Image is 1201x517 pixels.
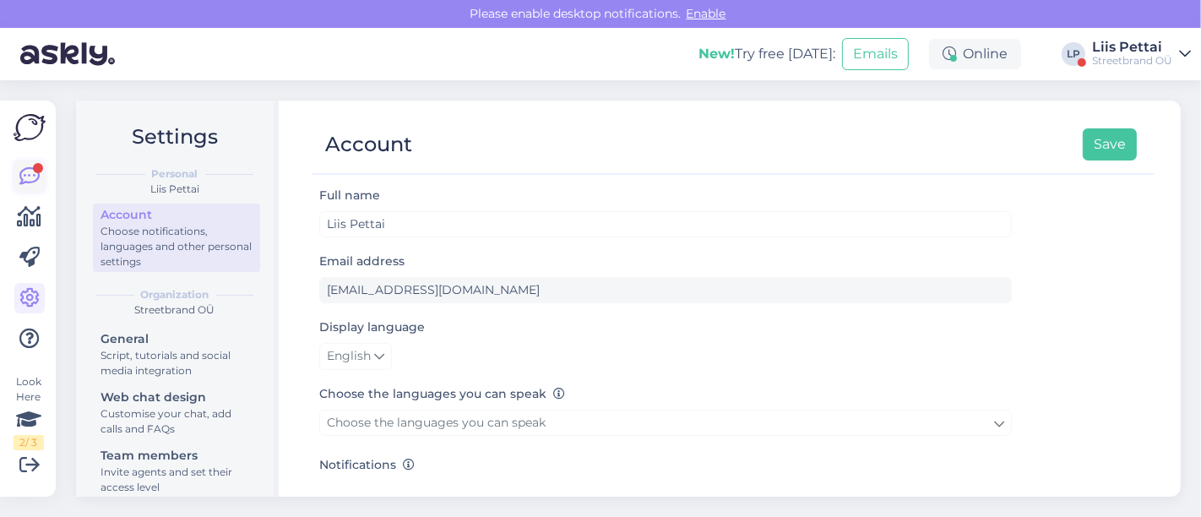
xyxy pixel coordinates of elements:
[101,224,253,269] div: Choose notifications, languages and other personal settings
[319,253,405,270] label: Email address
[698,46,735,62] b: New!
[1092,41,1172,54] div: Liis Pettai
[101,348,253,378] div: Script, tutorials and social media integration
[319,277,1012,303] input: Enter email
[93,444,260,498] a: Team membersInvite agents and set their access level
[152,166,198,182] b: Personal
[682,6,731,21] span: Enable
[327,415,546,430] span: Choose the languages you can speak
[141,287,209,302] b: Organization
[14,374,44,450] div: Look Here
[1092,41,1191,68] a: Liis PettaiStreetbrand OÜ
[101,206,253,224] div: Account
[14,114,46,141] img: Askly Logo
[327,347,371,366] span: English
[1062,42,1085,66] div: LP
[93,386,260,439] a: Web chat designCustomise your chat, add calls and FAQs
[101,389,253,406] div: Web chat design
[319,456,415,474] label: Notifications
[1092,54,1172,68] div: Streetbrand OÜ
[90,302,260,318] div: Streetbrand OÜ
[325,128,412,161] div: Account
[101,465,253,495] div: Invite agents and set their access level
[101,447,253,465] div: Team members
[698,44,835,64] div: Try free [DATE]:
[365,481,633,508] label: Get email when customer starts a chat
[319,410,1012,436] a: Choose the languages you can speak
[90,121,260,153] h2: Settings
[319,211,1012,237] input: Enter name
[319,187,380,204] label: Full name
[101,406,253,437] div: Customise your chat, add calls and FAQs
[929,39,1021,69] div: Online
[319,318,425,336] label: Display language
[1083,128,1137,161] button: Save
[319,343,392,370] a: English
[319,385,565,403] label: Choose the languages you can speak
[842,38,909,70] button: Emails
[93,328,260,381] a: GeneralScript, tutorials and social media integration
[14,435,44,450] div: 2 / 3
[90,182,260,197] div: Liis Pettai
[93,204,260,272] a: AccountChoose notifications, languages and other personal settings
[101,330,253,348] div: General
